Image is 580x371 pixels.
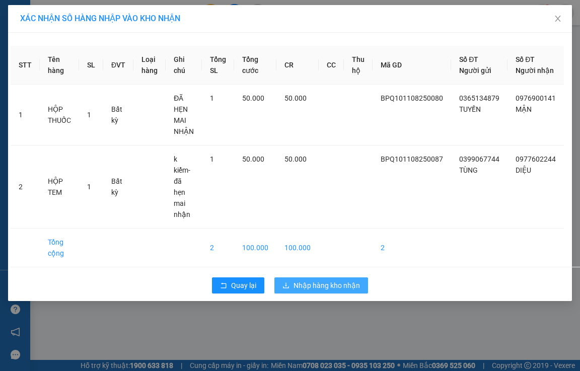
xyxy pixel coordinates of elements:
[274,277,368,293] button: downloadNhập hàng kho nhận
[319,46,344,85] th: CC
[202,229,234,267] td: 2
[212,277,264,293] button: rollbackQuay lại
[202,46,234,85] th: Tổng SL
[373,46,451,85] th: Mã GD
[20,14,180,23] span: XÁC NHẬN SỐ HÀNG NHẬP VÀO KHO NHẬN
[174,94,194,135] span: ĐÃ HẸN MAI NHẬN
[220,282,227,290] span: rollback
[231,280,256,291] span: Quay lại
[11,145,40,229] td: 2
[11,46,40,85] th: STT
[234,46,276,85] th: Tổng cước
[516,94,556,102] span: 0976900141
[459,166,478,174] span: TÙNG
[210,155,214,163] span: 1
[87,183,91,191] span: 1
[166,46,202,85] th: Ghi chú
[133,46,166,85] th: Loại hàng
[294,280,360,291] span: Nhập hàng kho nhận
[40,229,79,267] td: Tổng cộng
[174,155,190,218] span: k kiểm-đã hẹn mai nhận
[40,145,79,229] td: HỘP TEM
[459,94,499,102] span: 0365134879
[459,155,499,163] span: 0399067744
[516,66,554,75] span: Người nhận
[459,55,478,63] span: Số ĐT
[242,94,264,102] span: 50.000
[276,229,319,267] td: 100.000
[79,46,103,85] th: SL
[381,94,443,102] span: BPQ101108250080
[40,46,79,85] th: Tên hàng
[373,229,451,267] td: 2
[276,46,319,85] th: CR
[459,105,481,113] span: TUYỀN
[40,85,79,145] td: HỘP THUỐC
[516,55,535,63] span: Số ĐT
[554,15,562,23] span: close
[459,66,491,75] span: Người gửi
[344,46,373,85] th: Thu hộ
[516,105,532,113] span: MẬN
[210,94,214,102] span: 1
[284,155,307,163] span: 50.000
[103,46,133,85] th: ĐVT
[234,229,276,267] td: 100.000
[87,111,91,119] span: 1
[544,5,572,33] button: Close
[103,145,133,229] td: Bất kỳ
[282,282,289,290] span: download
[516,166,531,174] span: DIỆU
[381,155,443,163] span: BPQ101108250087
[284,94,307,102] span: 50.000
[516,155,556,163] span: 0977602244
[103,85,133,145] td: Bất kỳ
[11,85,40,145] td: 1
[242,155,264,163] span: 50.000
